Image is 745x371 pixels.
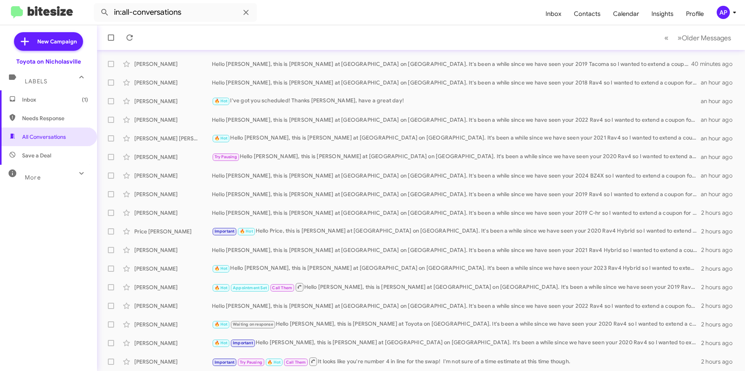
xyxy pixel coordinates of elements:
div: an hour ago [701,190,739,198]
span: 🔥 Hot [215,322,228,327]
a: Contacts [568,3,607,25]
span: Waiting on response [233,322,273,327]
span: Save a Deal [22,152,51,159]
span: 🔥 Hot [240,229,253,234]
div: [PERSON_NAME] [134,79,212,86]
div: 2 hours ago [701,302,739,310]
span: Try Pausing [240,360,262,365]
nav: Page navigation example [660,30,736,46]
span: More [25,174,41,181]
span: All Conversations [22,133,66,141]
div: 2 hours ago [701,265,739,273]
div: [PERSON_NAME] [134,246,212,254]
span: Older Messages [682,34,731,42]
span: (1) [82,96,88,104]
div: AP [717,6,730,19]
span: 🔥 Hot [215,266,228,271]
div: Toyota on Nicholasville [16,58,81,66]
div: Hello [PERSON_NAME], this is [PERSON_NAME] at [GEOGRAPHIC_DATA] on [GEOGRAPHIC_DATA]. It's been a... [212,134,701,143]
a: Insights [645,3,680,25]
div: [PERSON_NAME] [134,172,212,179]
div: Hello [PERSON_NAME], this is [PERSON_NAME] at [GEOGRAPHIC_DATA] on [GEOGRAPHIC_DATA]. It's been a... [212,209,701,217]
span: New Campaign [37,38,77,45]
div: 2 hours ago [701,339,739,347]
span: Needs Response [22,114,88,122]
span: Call Them [286,360,306,365]
div: Hello [PERSON_NAME], this is [PERSON_NAME] at [GEOGRAPHIC_DATA] on [GEOGRAPHIC_DATA]. It's been a... [212,116,701,124]
div: [PERSON_NAME] [134,265,212,273]
span: Inbox [22,96,88,104]
div: It looks like you're number 4 in line for the swap! I'm not sure of a time estimate at this time ... [212,357,701,366]
span: » [677,33,682,43]
div: [PERSON_NAME] [134,283,212,291]
div: Hello Price, this is [PERSON_NAME] at [GEOGRAPHIC_DATA] on [GEOGRAPHIC_DATA]. It's been a while s... [212,227,701,236]
span: Appointment Set [233,285,267,290]
div: Hello [PERSON_NAME], this is [PERSON_NAME] at [GEOGRAPHIC_DATA] on [GEOGRAPHIC_DATA]. It's been a... [212,152,701,161]
div: 2 hours ago [701,228,739,235]
a: New Campaign [14,32,83,51]
span: « [664,33,669,43]
div: 2 hours ago [701,283,739,291]
a: Profile [680,3,710,25]
div: 40 minutes ago [692,60,739,68]
div: [PERSON_NAME] [134,339,212,347]
div: Hello [PERSON_NAME], this is [PERSON_NAME] at [GEOGRAPHIC_DATA] on [GEOGRAPHIC_DATA]. It's been a... [212,172,701,179]
div: an hour ago [701,172,739,179]
div: [PERSON_NAME] [134,209,212,217]
span: Important [215,360,235,365]
div: [PERSON_NAME] [134,60,212,68]
span: Try Pausing [215,154,237,159]
div: 2 hours ago [701,246,739,254]
div: Hello [PERSON_NAME], this is [PERSON_NAME] at [GEOGRAPHIC_DATA] on [GEOGRAPHIC_DATA]. It's been a... [212,264,701,273]
span: 🔥 Hot [215,340,228,345]
div: [PERSON_NAME] [134,153,212,161]
div: 2 hours ago [701,358,739,366]
div: Hello [PERSON_NAME], this is [PERSON_NAME] at [GEOGRAPHIC_DATA] on [GEOGRAPHIC_DATA]. It's been a... [212,302,701,310]
a: Calendar [607,3,645,25]
div: [PERSON_NAME] [PERSON_NAME] [134,135,212,142]
div: I've got you scheduled! Thanks [PERSON_NAME], have a great day! [212,97,701,105]
div: 2 hours ago [701,209,739,217]
div: an hour ago [701,97,739,105]
span: Important [233,340,253,345]
div: [PERSON_NAME] [134,116,212,124]
div: [PERSON_NAME] [134,302,212,310]
span: 🔥 Hot [267,360,281,365]
span: Labels [25,78,47,85]
button: AP [710,6,736,19]
span: 🔥 Hot [215,285,228,290]
div: [PERSON_NAME] [134,358,212,366]
div: an hour ago [701,116,739,124]
div: Hello [PERSON_NAME], this is [PERSON_NAME] at [GEOGRAPHIC_DATA] on [GEOGRAPHIC_DATA]. It's been a... [212,79,701,86]
a: Inbox [539,3,568,25]
div: [PERSON_NAME] [134,97,212,105]
div: [PERSON_NAME] [134,190,212,198]
div: Hello [PERSON_NAME], this is [PERSON_NAME] at [GEOGRAPHIC_DATA] on [GEOGRAPHIC_DATA]. It's been a... [212,338,701,347]
div: Hello [PERSON_NAME], this is [PERSON_NAME] at [GEOGRAPHIC_DATA] on [GEOGRAPHIC_DATA]. It's been a... [212,190,701,198]
input: Search [94,3,257,22]
span: 🔥 Hot [215,136,228,141]
div: Hello [PERSON_NAME], this is [PERSON_NAME] at [GEOGRAPHIC_DATA] on [GEOGRAPHIC_DATA]. It's been a... [212,282,701,292]
div: Hello [PERSON_NAME], this is [PERSON_NAME] at Toyota on [GEOGRAPHIC_DATA]. It's been a while sinc... [212,320,701,329]
span: Call Them [272,285,292,290]
span: Important [215,229,235,234]
div: [PERSON_NAME] [134,321,212,328]
div: an hour ago [701,153,739,161]
div: Hello [PERSON_NAME], this is [PERSON_NAME] at [GEOGRAPHIC_DATA] on [GEOGRAPHIC_DATA]. It's been a... [212,60,692,68]
div: Hello [PERSON_NAME], this is [PERSON_NAME] at [GEOGRAPHIC_DATA] on [GEOGRAPHIC_DATA]. It's been a... [212,246,701,254]
div: an hour ago [701,135,739,142]
span: 🔥 Hot [215,98,228,104]
div: an hour ago [701,79,739,86]
div: Price [PERSON_NAME] [134,228,212,235]
button: Next [673,30,736,46]
div: 2 hours ago [701,321,739,328]
button: Previous [660,30,673,46]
